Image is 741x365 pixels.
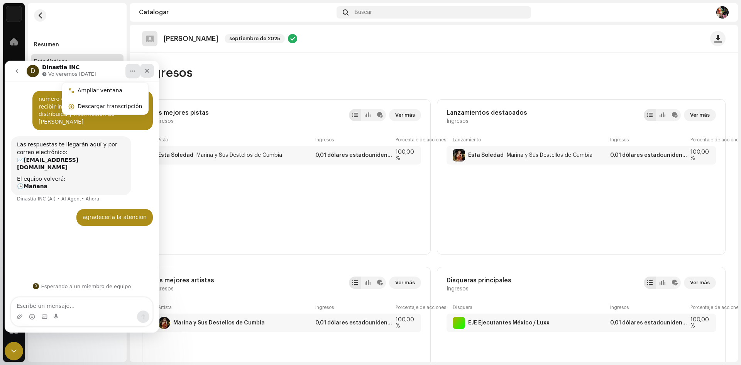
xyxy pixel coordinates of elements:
[6,6,22,22] img: 48257be4-38e1-423f-bf03-81300282f8d9
[152,277,214,284] font: Los mejores artistas
[396,149,414,161] font: 100,00 %
[196,152,282,158] div: Esta Soledad
[12,96,74,110] b: [EMAIL_ADDRESS][DOMAIN_NAME]
[355,9,372,15] span: Buscar
[19,122,43,129] b: Mañana
[196,153,282,158] font: Marina y Sus Destellos de Cumbia
[173,320,265,326] div: Marina y Sus Destellos de Cumbia
[468,320,550,326] div: EJE Ejecutantes México / Luxx
[132,250,145,262] button: Enviar un mensaje…
[315,153,397,158] font: 0,01 dólares estadounidenses
[12,115,120,130] div: El equipo volverá: 🕒
[396,305,446,310] font: Porcentaje de acciones
[6,76,148,148] div: Dinastía INC (AI) dice…
[158,305,172,310] font: Artista
[7,237,148,250] textarea: Escribe un mensaje...
[447,119,469,124] font: Ingresos
[34,42,59,48] font: Resumen
[6,76,127,134] div: Las respuestas te llegarán aquí y por correo electrónico:✉️[EMAIL_ADDRESS][DOMAIN_NAME]El equipo ...
[447,286,469,292] font: Ingresos
[690,305,741,310] font: Porcentaje de acciones
[173,320,265,326] font: Marina y Sus Destellos de Cumbia
[315,138,334,142] font: Ingresos
[5,61,159,333] iframe: Chat en vivo de Intercom
[447,277,511,284] font: Disqueras principales
[78,153,142,161] div: agradeceria la atencion
[34,59,68,65] div: Estadísticas
[12,253,18,259] button: Adjuntar un archivo
[610,305,629,310] font: Ingresos
[12,136,95,141] div: Dinastía INC (AI) • AI Agent • Ahora
[690,317,709,329] font: 100,00 %
[152,286,174,292] font: Ingresos
[152,119,174,124] font: Ingresos
[690,138,741,142] font: Porcentaje de acciones
[5,342,23,360] iframe: Chat en vivo de Intercom
[396,138,446,142] font: Porcentaje de acciones
[49,253,55,259] button: Start recording
[6,148,148,175] div: Marina dice…
[507,152,592,158] div: Esta Soledad
[158,138,168,142] font: Pista
[453,138,481,142] font: Lanzamiento
[395,112,415,117] font: Ver más
[716,6,729,19] img: f6799d70-3bd1-4cc0-bea1-7d4b1bc694fc
[315,320,397,326] font: 0,01 dólares estadounidenses
[396,317,414,329] font: 100,00 %
[229,36,280,41] font: septiembre de 2025
[158,153,193,158] font: Esta Soledad
[610,153,692,158] font: 0,01 dólares estadounidenses
[690,149,709,161] font: 100,00 %
[8,222,147,229] div: Esperando a un miembro de equipo
[139,9,169,15] font: Catalogar
[610,138,629,142] font: Ingresos
[142,67,193,79] font: Ingresos
[164,35,218,42] font: [PERSON_NAME]
[690,280,710,285] font: Ver más
[31,37,123,53] re-m-nav-item: Resumen
[610,320,692,326] font: 0,01 dólares estadounidenses
[468,320,550,326] font: EJE Ejecutantes México / Luxx
[31,54,123,70] re-m-nav-item: Estadísticas
[158,317,170,329] img: 097e95aa-77da-4ce1-b1da-968b6c4de67b
[152,110,209,116] font: Las mejores pistas
[72,148,148,165] div: agradeceria la atencion
[28,222,34,229] div: Profile image for Dayana
[24,253,30,259] button: Selector de emoji
[453,305,472,310] font: Disquera
[507,153,592,158] font: Marina y Sus Destellos de Cumbia
[453,149,465,161] img: 097e95aa-77da-4ce1-b1da-968b6c4de67b
[690,112,710,117] font: Ver más
[684,277,716,289] button: Ver más
[447,110,527,116] font: Lanzamientos destacados
[37,253,43,259] button: Selector de gif
[12,80,120,110] div: Las respuestas te llegarán aquí y por correo electrónico: ✉️
[389,109,421,121] button: Ver más
[34,42,59,48] div: Resumen
[34,59,68,65] font: Estadísticas
[315,305,334,310] font: Ingresos
[389,277,421,289] button: Ver más
[684,109,716,121] button: Ver más
[468,153,504,158] font: Esta Soledad
[395,280,415,285] font: Ver más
